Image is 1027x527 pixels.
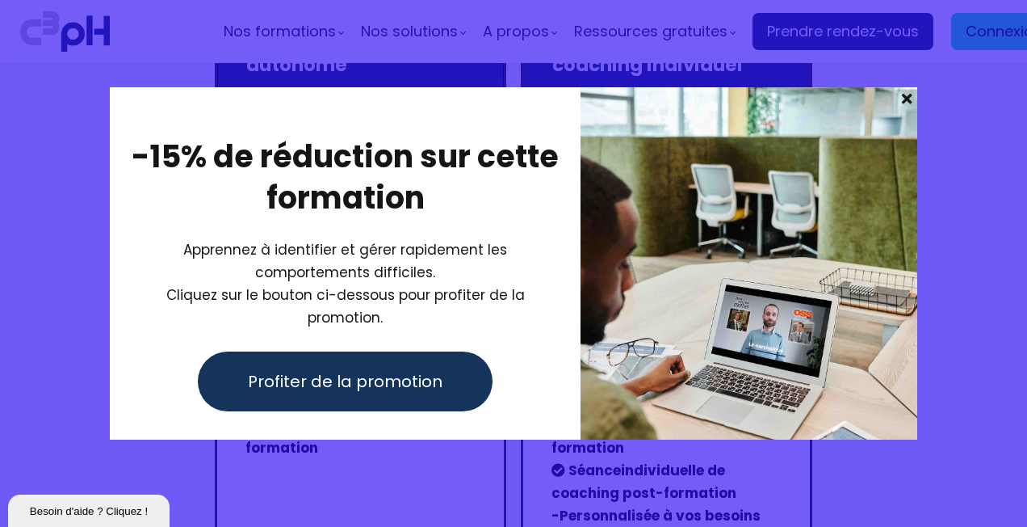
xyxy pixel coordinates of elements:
span: Apprennez à identifier et gérer rapidement les comportements difficiles. [183,240,507,282]
div: Cliquez sur le bouton ci-dessous pour profiter de la promotion. [130,238,560,329]
h2: -15% de réduction sur cette formation [130,136,560,219]
button: Profiter de la promotion [198,352,493,411]
iframe: chat widget [8,491,173,527]
span: Profiter de la promotion [248,369,442,394]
